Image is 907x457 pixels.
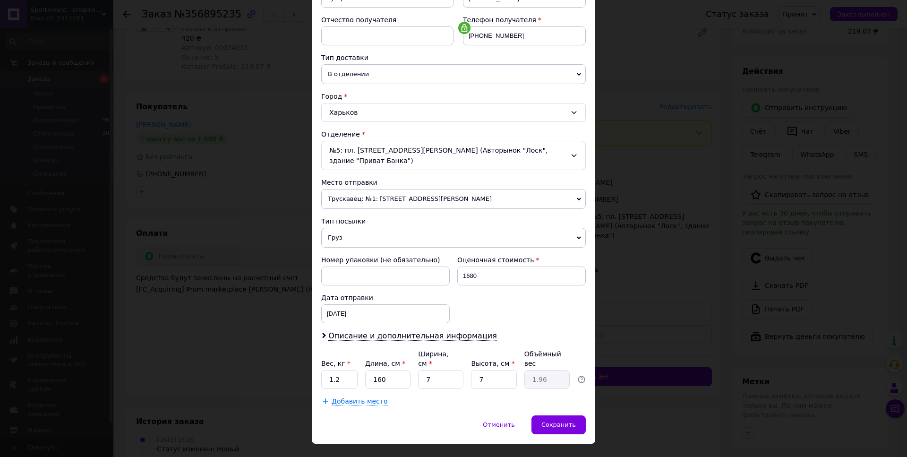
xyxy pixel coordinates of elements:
span: Телефон получателя [463,16,536,24]
div: №5: пл. [STREET_ADDRESS][PERSON_NAME] (Авторынок "Лоск", здание "Приват Банка") [321,141,586,170]
label: Ширина, см [418,350,448,367]
span: В отделении [321,64,586,84]
span: Сохранить [541,421,576,428]
span: Тип доставки [321,54,368,61]
div: Город [321,92,586,101]
div: Объёмный вес [524,349,570,368]
span: Добавить место [332,397,388,405]
span: Место отправки [321,179,377,186]
label: Вес, кг [321,360,351,367]
span: Трускавец: №1: [STREET_ADDRESS][PERSON_NAME] [321,189,586,209]
div: Оценочная стоимость [457,255,586,265]
div: Дата отправки [321,293,450,302]
label: Высота, см [471,360,514,367]
span: Описание и дополнительная информация [328,331,497,341]
span: Отменить [483,421,515,428]
span: Груз [321,228,586,248]
input: +380 [463,26,586,45]
label: Длина, см [365,360,405,367]
div: Харьков [321,103,586,122]
div: Отделение [321,129,586,139]
span: Отчество получателя [321,16,396,24]
div: Номер упаковки (не обязательно) [321,255,450,265]
span: Тип посылки [321,217,366,225]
